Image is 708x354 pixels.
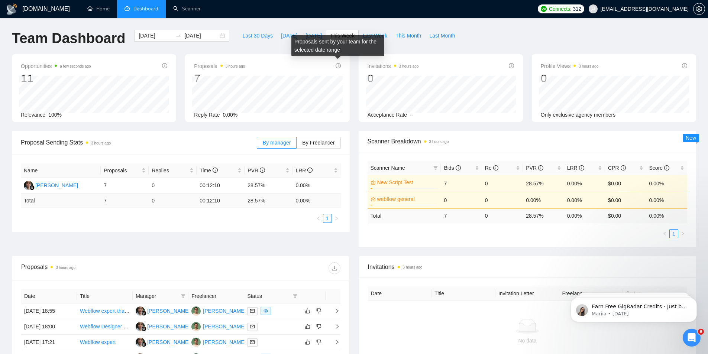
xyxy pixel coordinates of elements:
td: 0.00 % [646,208,687,223]
span: [DATE] [305,32,322,40]
button: like [303,338,312,347]
th: Invitation Letter [495,286,559,301]
li: Previous Page [314,214,323,223]
img: gigradar-bm.png [141,311,146,316]
span: to [175,33,181,39]
div: [PERSON_NAME] [203,338,246,346]
span: dislike [316,308,321,314]
td: Total [21,194,101,208]
input: End date [184,32,218,40]
time: 3 hours ago [399,64,419,68]
td: 28.57% [245,178,292,194]
img: gigradar-bm.png [29,185,35,190]
th: Title [431,286,495,301]
button: setting [693,3,705,15]
span: Proposals [194,62,245,71]
a: New Script Test [377,178,437,186]
button: [DATE] [301,30,326,42]
td: 0.00% [646,175,687,192]
div: No data [374,337,681,345]
span: mail [250,309,255,313]
span: info-circle [493,165,498,170]
span: Acceptance Rate [368,112,407,118]
li: 1 [669,229,678,238]
a: searchScanner [173,6,201,12]
iframe: Intercom notifications message [559,282,708,334]
td: 0.00% [292,178,340,194]
td: [DATE] 18:55 [21,303,77,319]
span: 312 [573,5,581,13]
a: JR[PERSON_NAME] [136,308,190,314]
th: Date [368,286,432,301]
td: $ 0.00 [605,208,646,223]
span: dislike [316,339,321,345]
td: 28.57 % [523,208,564,223]
div: [PERSON_NAME] [35,181,78,189]
span: Proposals [104,166,140,175]
button: like [303,322,312,331]
a: JR[PERSON_NAME] [24,182,78,188]
td: 7 [441,208,482,223]
span: dashboard [125,6,130,11]
span: Connects: [549,5,571,13]
span: right [334,216,339,221]
span: like [305,308,310,314]
span: LRR [295,168,313,173]
td: 0.00 % [564,208,605,223]
span: -- [410,112,413,118]
span: info-circle [579,165,584,170]
a: homeHome [87,6,110,12]
div: [PERSON_NAME] [203,322,246,331]
span: New [686,135,696,141]
span: Replies [152,166,188,175]
td: [DATE] 17:21 [21,335,77,350]
button: right [678,229,687,238]
span: right [680,231,685,236]
span: Last Week [363,32,387,40]
span: user [591,6,596,12]
span: info-circle [664,165,669,170]
div: [PERSON_NAME] [147,322,190,331]
span: Last 30 Days [242,32,273,40]
span: Score [649,165,669,171]
span: Only exclusive agency members [541,112,616,118]
button: right [332,214,341,223]
span: This Month [395,32,421,40]
span: filter [293,294,297,298]
img: logo [6,3,18,15]
span: right [329,308,340,314]
span: info-circle [621,165,626,170]
td: $0.00 [605,175,646,192]
span: PVR [248,168,265,173]
span: Invitations [368,62,419,71]
span: Scanner Name [371,165,405,171]
td: 0.00% [523,192,564,208]
span: info-circle [509,63,514,68]
span: mail [250,324,255,329]
a: webflow general [377,195,437,203]
th: Manager [133,289,188,303]
span: info-circle [162,63,167,68]
td: 00:12:10 [197,194,245,208]
span: By Freelancer [302,140,334,146]
span: download [329,265,340,271]
a: Webflow expert [80,339,116,345]
a: MS[PERSON_NAME] [191,323,246,329]
span: PVR [526,165,543,171]
button: dislike [314,322,323,331]
td: 0.00% [646,192,687,208]
div: 0 [368,71,419,85]
a: Webflow Designer for SaaS Website Redesign [80,324,187,329]
img: MS [191,306,201,316]
img: gigradar-bm.png [141,326,146,331]
img: MS [191,338,201,347]
span: crown [371,197,376,202]
button: Last Month [425,30,459,42]
img: gigradar-bm.png [141,342,146,347]
td: 28.57% [523,175,564,192]
td: 7 [101,194,149,208]
button: Last Week [359,30,391,42]
td: 7 [441,175,482,192]
th: Freelancer [188,289,244,303]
